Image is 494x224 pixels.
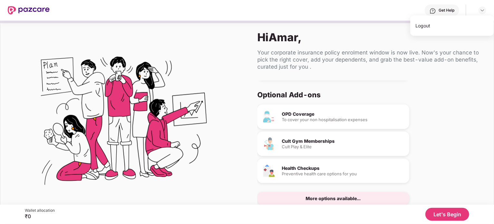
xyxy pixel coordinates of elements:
div: Get Help [439,8,454,13]
div: OPD Coverage [282,112,404,116]
div: Optional Add-ons [257,90,478,99]
img: svg+xml;base64,PHN2ZyBpZD0iRHJvcGRvd24tMzJ4MzIiIHhtbG5zPSJodHRwOi8vd3d3LnczLm9yZy8yMDAwL3N2ZyIgd2... [480,8,485,13]
button: Let's Begin [425,208,469,221]
div: Cult Gym Memberships [282,139,404,143]
div: Logout [410,19,494,32]
img: Flex Benefits Illustration [41,40,207,206]
div: More options available... [306,196,361,201]
img: svg+xml;base64,PHN2ZyBpZD0iSGVscC0zMngzMiIgeG1sbnM9Imh0dHA6Ly93d3cudzMub3JnLzIwMDAvc3ZnIiB3aWR0aD... [430,8,436,14]
div: Hi Amar , [257,31,483,44]
img: New Pazcare Logo [8,6,50,15]
img: OPD Coverage [262,110,275,123]
div: To cover your non hospitalisation expenses [282,118,404,122]
img: Health Checkups [262,164,275,177]
div: Wallet allocation [25,208,55,213]
div: Cult Play & Elite [282,145,404,149]
div: Health Checkups [282,166,404,170]
div: Preventive health care options for you [282,172,404,176]
div: ₹0 [25,213,55,219]
img: Cult Gym Memberships [262,137,275,150]
div: Your corporate insurance policy enrolment window is now live. Now's your chance to pick the right... [257,49,483,70]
